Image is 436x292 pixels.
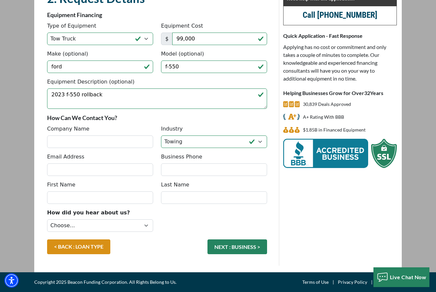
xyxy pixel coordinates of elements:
label: First Name [47,181,75,189]
label: Model (optional) [161,50,204,58]
span: | [329,278,338,286]
button: NEXT : BUSINESS > [207,239,267,254]
div: Accessibility Menu [4,273,19,288]
span: $ [161,33,173,45]
a: call (847) 897-2499 [303,10,377,20]
p: A+ Rating With BBB [303,113,344,121]
a: < BACK : LOAN TYPE [47,239,110,254]
label: Last Name [161,181,189,189]
img: BBB Acredited Business and SSL Protection [283,139,397,168]
label: Type of Equipment [47,22,96,30]
label: How did you hear about us? [47,209,130,217]
span: 32 [364,90,370,96]
p: Equipment Financing [47,11,267,19]
iframe: reCAPTCHA [161,209,261,234]
p: $1,849,189,507 in Financed Equipment [303,126,366,134]
label: Business Phone [161,153,202,161]
button: Live Chat Now [373,267,430,287]
span: Copyright 2025 Beacon Funding Corporation. All Rights Belong to Us. [34,278,177,286]
label: Make (optional) [47,50,88,58]
label: Equipment Cost [161,22,203,30]
a: Terms of Use [302,278,329,286]
p: Applying has no cost or commitment and only takes a couple of minutes to complete. Our knowledgea... [283,43,397,83]
a: Privacy Policy [338,278,367,286]
p: 30,839 Deals Approved [303,100,351,108]
p: Quick Application - Fast Response [283,32,397,40]
p: Helping Businesses Grow for Over Years [283,89,397,97]
label: Industry [161,125,183,133]
p: How Can We Contact You? [47,114,267,122]
label: Equipment Description (optional) [47,78,134,86]
span: | [367,278,376,286]
label: Email Address [47,153,84,161]
span: Live Chat Now [390,274,426,280]
label: Company Name [47,125,89,133]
